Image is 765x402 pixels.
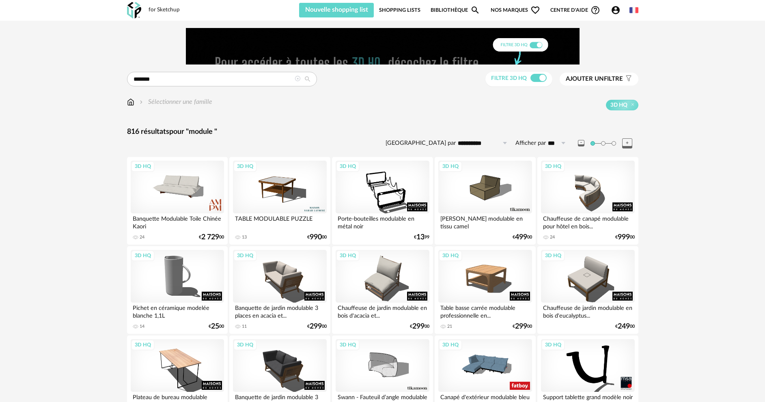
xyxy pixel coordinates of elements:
[566,76,604,82] span: Ajouter un
[438,213,532,230] div: [PERSON_NAME] modulable en tissu camel
[491,75,527,81] span: Filtre 3D HQ
[537,157,638,245] a: 3D HQ Chauffeuse de canapé modulable pour hôtel en bois... 24 €99900
[229,157,330,245] a: 3D HQ TABLE MODULABLE PUZZLE 13 €99000
[611,5,621,15] span: Account Circle icon
[439,161,462,172] div: 3D HQ
[336,161,360,172] div: 3D HQ
[131,213,224,230] div: Banquette Modulable Toile Chinée Kaori
[431,3,480,17] a: BibliothèqueMagnify icon
[623,75,632,83] span: Filter icon
[470,5,480,15] span: Magnify icon
[541,250,565,261] div: 3D HQ
[550,234,555,240] div: 24
[138,97,212,107] div: Sélectionner une famille
[439,340,462,350] div: 3D HQ
[127,97,134,107] img: svg+xml;base64,PHN2ZyB3aWR0aD0iMTYiIGhlaWdodD0iMTciIHZpZXdCb3g9IjAgMCAxNiAxNyIgZmlsbD0ibm9uZSIgeG...
[615,234,635,240] div: € 00
[140,234,144,240] div: 24
[233,161,257,172] div: 3D HQ
[149,6,180,14] div: for Sketchup
[379,3,420,17] a: Shopping Lists
[233,213,326,230] div: TABLE MODULABLE PUZZLE
[233,250,257,261] div: 3D HQ
[618,234,630,240] span: 999
[410,324,429,329] div: € 00
[414,234,429,240] div: € 99
[131,340,155,350] div: 3D HQ
[131,250,155,261] div: 3D HQ
[169,128,217,135] span: pour "module "
[438,303,532,319] div: Table basse carrée modulable professionnelle en...
[611,5,624,15] span: Account Circle icon
[541,161,565,172] div: 3D HQ
[416,234,425,240] span: 13
[336,250,360,261] div: 3D HQ
[590,5,600,15] span: Help Circle Outline icon
[242,324,247,329] div: 11
[299,3,374,17] button: Nouvelle shopping list
[386,140,456,147] label: [GEOGRAPHIC_DATA] par
[127,2,141,19] img: OXP
[560,73,638,86] button: Ajouter unfiltre Filter icon
[305,6,368,13] span: Nouvelle shopping list
[332,157,433,245] a: 3D HQ Porte-bouteilles modulable en métal noir €1399
[209,324,224,329] div: € 00
[186,28,580,64] img: FILTRE%20HQ%20NEW_V1%20(4).gif
[229,246,330,334] a: 3D HQ Banquette de jardin modulable 3 places en acacia et... 11 €29900
[310,234,322,240] span: 990
[307,324,327,329] div: € 00
[610,101,627,109] span: 3D HQ
[541,303,634,319] div: Chauffeuse de jardin modulable en bois d'eucalyptus...
[307,234,327,240] div: € 00
[127,127,638,137] div: 816 résultats
[629,6,638,15] img: fr
[201,234,219,240] span: 2 729
[550,5,600,15] span: Centre d'aideHelp Circle Outline icon
[310,324,322,329] span: 299
[491,3,540,17] span: Nos marques
[336,213,429,230] div: Porte-bouteilles modulable en métal noir
[211,324,219,329] span: 25
[242,234,247,240] div: 13
[412,324,425,329] span: 299
[439,250,462,261] div: 3D HQ
[131,161,155,172] div: 3D HQ
[515,234,527,240] span: 499
[233,303,326,319] div: Banquette de jardin modulable 3 places en acacia et...
[140,324,144,329] div: 14
[515,140,546,147] label: Afficher par
[541,340,565,350] div: 3D HQ
[435,246,535,334] a: 3D HQ Table basse carrée modulable professionnelle en... 21 €29900
[513,234,532,240] div: € 00
[515,324,527,329] span: 299
[530,5,540,15] span: Heart Outline icon
[127,246,228,334] a: 3D HQ Pichet en céramique modelée blanche 1,1L 14 €2500
[435,157,535,245] a: 3D HQ [PERSON_NAME] modulable en tissu camel €49900
[127,157,228,245] a: 3D HQ Banquette Modulable Toile Chinée Kaori 24 €2 72900
[618,324,630,329] span: 249
[537,246,638,334] a: 3D HQ Chauffeuse de jardin modulable en bois d'eucalyptus... €24900
[199,234,224,240] div: € 00
[513,324,532,329] div: € 00
[336,303,429,319] div: Chauffeuse de jardin modulable en bois d'acacia et...
[332,246,433,334] a: 3D HQ Chauffeuse de jardin modulable en bois d'acacia et... €29900
[336,340,360,350] div: 3D HQ
[131,303,224,319] div: Pichet en céramique modelée blanche 1,1L
[615,324,635,329] div: € 00
[566,75,623,83] span: filtre
[541,213,634,230] div: Chauffeuse de canapé modulable pour hôtel en bois...
[447,324,452,329] div: 21
[138,97,144,107] img: svg+xml;base64,PHN2ZyB3aWR0aD0iMTYiIGhlaWdodD0iMTYiIHZpZXdCb3g9IjAgMCAxNiAxNiIgZmlsbD0ibm9uZSIgeG...
[233,340,257,350] div: 3D HQ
